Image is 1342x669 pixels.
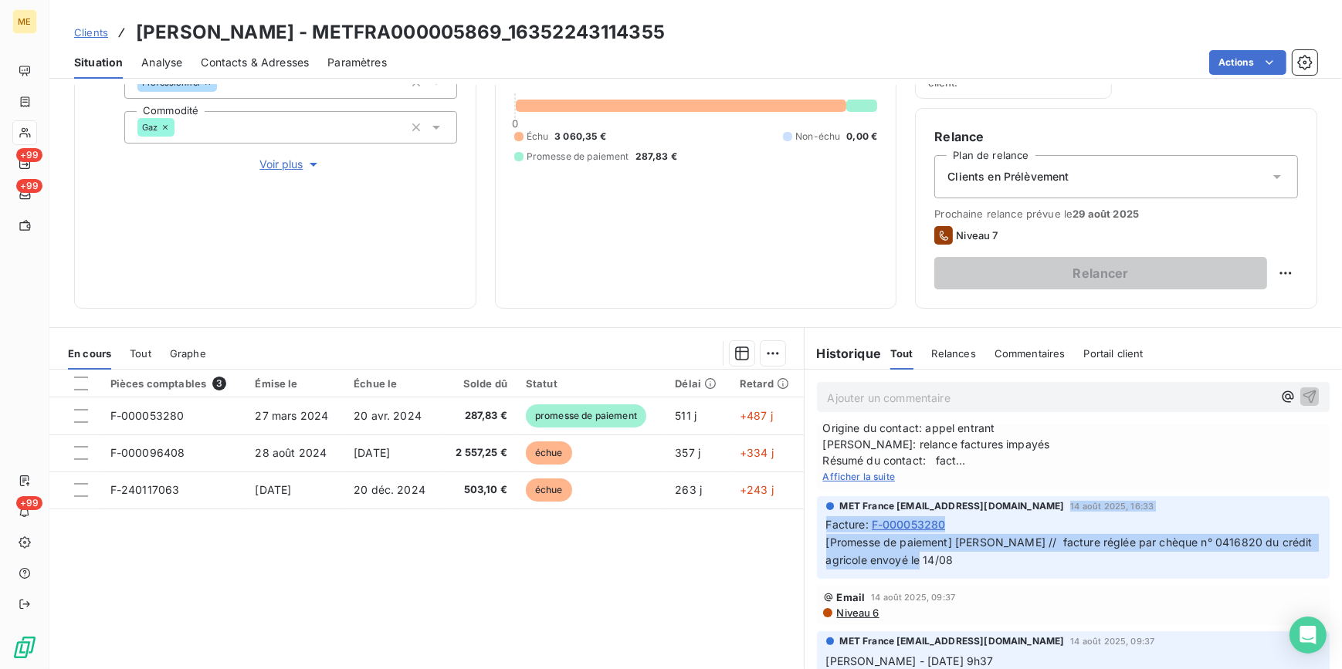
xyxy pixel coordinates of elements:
[527,150,629,164] span: Promesse de paiement
[826,536,1316,566] span: [Promesse de paiement] [PERSON_NAME] // facture réglée par chèque n° 0416820 du crédit agricole e...
[12,182,36,207] a: +99
[526,377,656,390] div: Statut
[255,483,291,496] span: [DATE]
[795,130,840,144] span: Non-échu
[675,483,702,496] span: 263 j
[255,409,328,422] span: 27 mars 2024
[890,347,913,360] span: Tout
[675,409,696,422] span: 511 j
[1209,50,1286,75] button: Actions
[141,55,182,70] span: Analyse
[956,229,998,242] span: Niveau 7
[635,150,677,164] span: 287,83 €
[527,130,549,144] span: Échu
[675,446,700,459] span: 357 j
[212,377,226,390] span: 3
[451,408,507,424] span: 287,83 €
[835,606,879,619] span: Niveau 6
[354,483,425,496] span: 20 déc. 2024
[327,55,387,70] span: Paramètres
[175,120,187,134] input: Ajouter une valeur
[16,148,42,162] span: +99
[826,516,869,532] span: Facture :
[871,593,955,602] span: 14 août 2025, 09:37
[934,208,1298,220] span: Prochaine relance prévue le
[110,446,185,459] span: F-000096408
[675,377,721,390] div: Délai
[932,347,976,360] span: Relances
[995,347,1066,360] span: Commentaires
[74,55,123,70] span: Situation
[74,25,108,40] a: Clients
[526,441,572,465] span: échue
[255,446,327,459] span: 28 août 2024
[12,635,37,660] img: Logo LeanPay
[16,179,42,193] span: +99
[846,130,877,144] span: 0,00 €
[110,377,237,390] div: Pièces comptables
[201,55,309,70] span: Contacts & Adresses
[110,483,180,496] span: F-240117063
[872,516,946,532] span: F-000053280
[512,117,518,130] span: 0
[1073,208,1139,220] span: 29 août 2025
[840,499,1065,513] span: MET France [EMAIL_ADDRESS][DOMAIN_NAME]
[354,409,422,422] span: 20 avr. 2024
[805,344,882,363] h6: Historique
[823,387,1324,468] span: [PERSON_NAME] - [DATE] 16h34 Interlocuteur: M BECART 0670443917 - [EMAIL_ADDRESS][DOMAIN_NAME] Or...
[170,347,206,360] span: Graphe
[16,496,42,510] span: +99
[1289,617,1327,654] div: Open Intercom Messenger
[259,157,321,172] span: Voir plus
[74,26,108,39] span: Clients
[526,478,572,502] span: échue
[740,409,773,422] span: +487 j
[12,151,36,176] a: +99
[124,156,457,173] button: Voir plus
[740,377,795,390] div: Retard
[837,591,866,603] span: Email
[1070,502,1154,511] span: 14 août 2025, 16:33
[130,347,151,360] span: Tout
[451,377,507,390] div: Solde dû
[354,446,390,459] span: [DATE]
[823,471,896,482] span: Afficher la suite
[451,482,507,498] span: 503,10 €
[840,634,1065,648] span: MET France [EMAIL_ADDRESS][DOMAIN_NAME]
[934,257,1267,289] button: Relancer
[826,654,994,667] span: [PERSON_NAME] - [DATE] 9h37
[451,445,507,461] span: 2 557,25 €
[934,127,1298,146] h6: Relance
[142,123,158,132] span: Gaz
[526,404,646,427] span: promesse de paiement
[110,409,185,422] span: F-000053280
[255,377,335,390] div: Émise le
[354,377,432,390] div: Échue le
[554,130,606,144] span: 3 060,35 €
[68,347,111,360] span: En cours
[1070,637,1154,646] span: 14 août 2025, 09:37
[136,19,665,46] h3: [PERSON_NAME] - METFRA000005869_16352243114355
[1084,347,1144,360] span: Portail client
[12,9,37,34] div: ME
[740,483,774,496] span: +243 j
[740,446,774,459] span: +334 j
[947,169,1069,184] span: Clients en Prélèvement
